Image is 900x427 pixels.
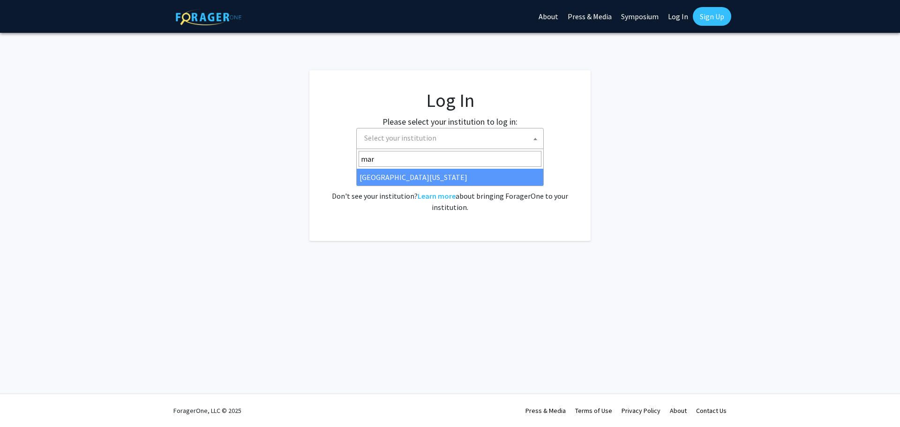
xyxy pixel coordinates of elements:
a: Contact Us [696,406,727,415]
iframe: Chat [7,385,40,420]
input: Search [359,151,541,167]
span: Select your institution [364,133,436,142]
span: Select your institution [356,128,544,149]
h1: Log In [328,89,572,112]
span: Select your institution [360,128,543,148]
a: Learn more about bringing ForagerOne to your institution [418,191,456,201]
img: ForagerOne Logo [176,9,241,25]
a: Terms of Use [575,406,612,415]
div: No account? . Don't see your institution? about bringing ForagerOne to your institution. [328,168,572,213]
label: Please select your institution to log in: [382,115,517,128]
a: About [670,406,687,415]
a: Sign Up [693,7,731,26]
div: ForagerOne, LLC © 2025 [173,394,241,427]
a: Privacy Policy [622,406,660,415]
li: [GEOGRAPHIC_DATA][US_STATE] [357,169,543,186]
a: Press & Media [525,406,566,415]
